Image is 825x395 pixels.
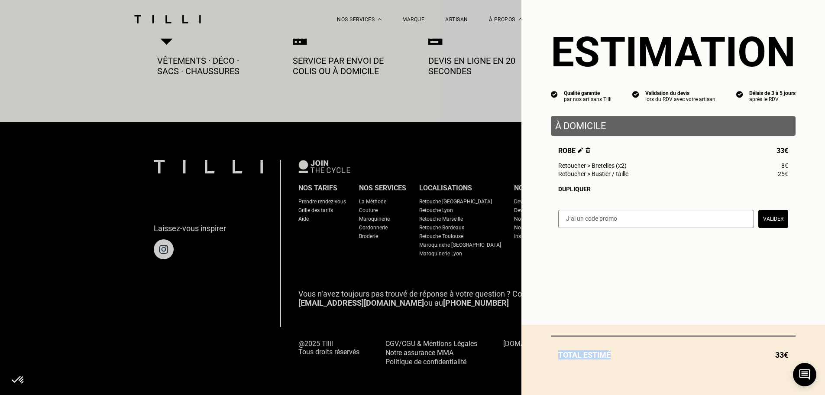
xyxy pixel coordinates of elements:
[781,162,788,169] span: 8€
[558,210,754,228] input: J‘ai un code promo
[632,90,639,98] img: icon list info
[758,210,788,228] button: Valider
[551,350,796,359] div: Total estimé
[749,96,796,102] div: après le RDV
[749,90,796,96] div: Délais de 3 à 5 jours
[558,162,627,169] span: Retoucher > Bretelles (x2)
[578,147,583,153] img: Éditer
[558,147,590,155] span: Robe
[558,170,628,177] span: Retoucher > Bustier / taille
[776,147,788,155] span: 33€
[558,186,788,193] div: Dupliquer
[555,121,791,131] p: À domicile
[736,90,743,98] img: icon list info
[778,170,788,177] span: 25€
[775,350,788,359] span: 33€
[586,147,590,153] img: Supprimer
[551,28,796,76] section: Estimation
[551,90,558,98] img: icon list info
[564,96,611,102] div: par nos artisans Tilli
[645,96,715,102] div: lors du RDV avec votre artisan
[564,90,611,96] div: Qualité garantie
[645,90,715,96] div: Validation du devis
